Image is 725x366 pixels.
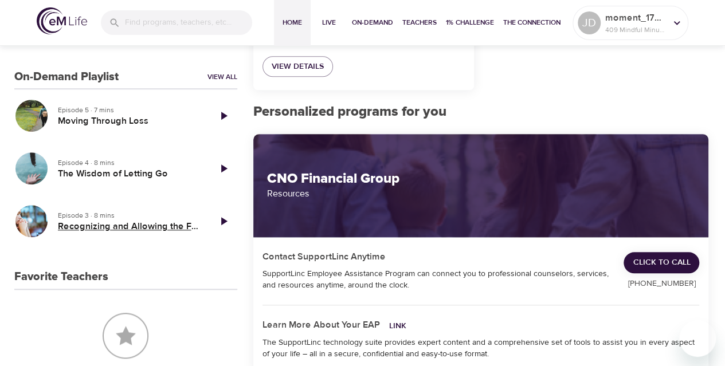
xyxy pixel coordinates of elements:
iframe: Button to launch messaging window [679,320,716,357]
h3: On-Demand Playlist [14,70,119,84]
span: Home [279,17,306,29]
a: Play Episode [210,155,237,182]
h5: Recognizing and Allowing the Feelings of Loss [58,221,201,233]
h5: The Wisdom of Letting Go [58,168,201,180]
p: Resources [267,187,695,200]
h5: Contact SupportLinc Anytime [262,251,386,263]
h2: CNO Financial Group [267,171,695,187]
h5: Moving Through Loss [58,115,201,127]
h3: Favorite Teachers [14,270,108,284]
h5: Learn More About Your EAP [262,319,380,331]
button: Moving Through Loss [14,99,49,133]
p: [PHONE_NUMBER] [624,278,699,290]
button: The Wisdom of Letting Go [14,151,49,186]
div: The SupportLinc technology suite provides expert content and a comprehensive set of tools to assi... [262,337,700,360]
p: moment_1745271098 [605,11,666,25]
span: Live [315,17,343,29]
input: Find programs, teachers, etc... [125,10,252,35]
p: 409 Mindful Minutes [605,25,666,35]
span: View Details [272,60,324,74]
div: JD [578,11,601,34]
h2: Personalized programs for you [253,104,709,120]
a: View Details [262,56,333,77]
span: On-Demand [352,17,393,29]
p: Episode 5 · 7 mins [58,105,201,115]
p: Episode 3 · 8 mins [58,210,201,221]
span: 1% Challenge [446,17,494,29]
span: Teachers [402,17,437,29]
a: Play Episode [210,102,237,129]
span: The Connection [503,17,561,29]
div: SupportLinc Employee Assistance Program can connect you to professional counselors, services, and... [262,268,610,291]
a: Play Episode [210,207,237,235]
span: Click to Call [633,255,690,270]
img: Favorite Teachers [103,313,148,359]
a: Link [389,321,406,331]
a: Click to Call [624,252,699,273]
img: logo [37,7,87,34]
p: Episode 4 · 8 mins [58,158,201,168]
a: View All [207,72,237,82]
button: Recognizing and Allowing the Feelings of Loss [14,204,49,238]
